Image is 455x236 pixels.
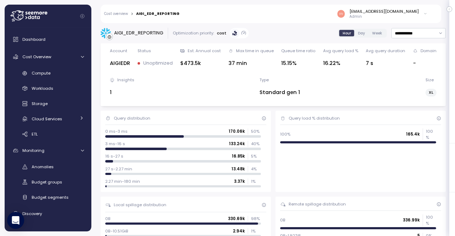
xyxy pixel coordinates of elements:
[7,128,89,140] a: ETL
[7,67,89,79] a: Compute
[323,48,358,54] div: Avg query load %
[105,216,111,221] p: 0B
[22,37,45,42] span: Dashboard
[228,216,245,221] p: 330.69k
[323,59,358,67] div: 16.22%
[7,143,89,158] a: Monitoring
[366,48,405,54] div: Avg query duration
[7,207,89,221] a: Discovery
[259,77,269,83] div: Type
[138,48,151,54] div: Status
[32,101,48,106] span: Storage
[114,115,150,121] div: Query distribution
[403,217,420,223] p: 336.99k
[425,77,434,83] div: Size
[22,54,51,60] span: Cost Overview
[234,179,245,184] p: 3.37k
[105,179,140,184] p: 2.27 min-180 min
[32,179,62,185] span: Budget groups
[32,194,69,200] span: Budget segments
[32,131,38,137] span: ETL
[281,59,315,67] div: 15.15%
[280,217,285,223] p: 0B
[105,153,123,159] p: 16 s-27 s
[358,31,365,36] span: Day
[188,48,221,54] div: Est. Annual cost
[105,166,132,172] p: 27 s-2.27 min
[131,12,133,16] div: >
[78,13,87,19] button: Collapse navigation
[143,60,173,67] p: Unoptimized
[7,32,89,46] a: Dashboard
[289,201,346,207] div: Remote spillage distribution
[7,191,89,203] a: Budget segments
[117,77,134,83] div: Insights
[136,12,180,16] div: AIGI_EDR_REPORTING
[7,98,89,110] a: Storage
[429,89,433,96] span: XL
[366,59,405,67] div: 7 s
[7,113,89,125] a: Cloud Services
[426,214,436,226] p: 100 %
[7,176,89,188] a: Budget groups
[104,12,128,16] a: Cost overview
[105,228,128,234] p: 0B-10.51GiB
[105,128,128,134] p: 0 ms-3 ms
[421,48,437,54] div: Domain
[114,29,163,37] div: AIGI_EDR_REPORTING
[180,59,221,67] div: $473.5k
[426,128,436,140] p: 100 %
[7,50,89,64] a: Cost Overview
[217,30,226,36] p: cost
[236,48,274,54] div: Max time in queue
[114,202,166,208] div: Local spillage distribution
[413,59,437,67] div: -
[229,59,274,67] div: 37 min
[231,166,245,172] p: 13.48k
[110,88,134,97] div: 1
[289,115,340,121] div: Query load % distribution
[22,148,44,153] span: Monitoring
[173,30,214,36] div: Optimization priority:
[110,59,130,67] div: AIGIEDR
[32,164,54,170] span: Anomalies
[229,128,245,134] p: 170.06k
[22,211,42,216] span: Discovery
[7,212,24,229] div: Open Intercom Messenger
[251,141,261,147] p: 40 %
[406,131,420,137] p: 165.4k
[32,70,50,76] span: Compute
[110,48,127,54] div: Account
[232,153,245,159] p: 16.85k
[251,216,261,221] p: 98 %
[32,86,53,91] span: Workloads
[233,228,245,234] p: 2.94k
[251,179,261,184] p: 1 %
[7,161,89,173] a: Anomalies
[343,31,351,36] span: Hour
[337,10,345,17] img: 46f7259ee843653f49e58c8eef8347fd
[251,153,261,159] p: 5 %
[32,116,62,122] span: Cloud Services
[229,141,245,147] p: 133.24k
[259,88,300,97] div: Standard gen 1
[349,14,419,19] p: Admin
[280,131,290,137] p: 100%
[281,48,315,54] div: Queue time ratio
[251,166,261,172] p: 4 %
[251,128,261,134] p: 50 %
[251,228,261,234] p: 1 %
[105,141,125,147] p: 3 ms-16 s
[372,31,382,36] span: Week
[349,9,419,14] div: [EMAIL_ADDRESS][DOMAIN_NAME]
[7,83,89,94] a: Workloads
